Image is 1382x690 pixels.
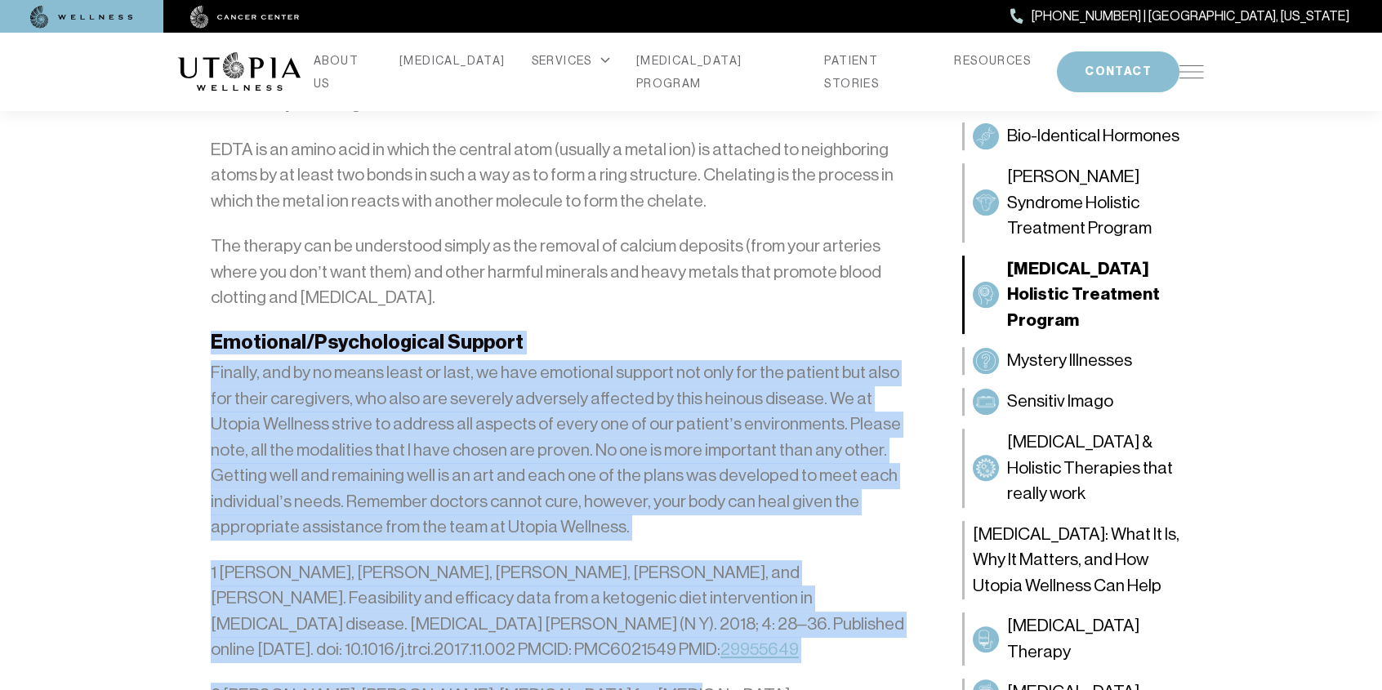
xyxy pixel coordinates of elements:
p: EDTA is an amino acid in which the central atom (usually a metal ion) is attached to neighboring ... [211,137,910,215]
a: Mystery IllnessesMystery Illnesses [962,347,1204,375]
a: 29955649 [720,639,799,659]
a: [MEDICAL_DATA] [399,49,506,72]
p: The therapy can be understood simply as the removal of calcium deposits (from your arteries where... [211,234,910,311]
p: 1 [PERSON_NAME], [PERSON_NAME], [PERSON_NAME], [PERSON_NAME], and [PERSON_NAME]. Feasibility and ... [211,560,910,663]
img: Long COVID & Holistic Therapies that really work [976,458,996,478]
a: Bio-Identical HormonesBio-Identical Hormones [962,122,1204,150]
div: SERVICES [532,49,610,72]
strong: Emotional/Psychological Support [211,331,524,354]
span: Mystery Illnesses [1007,348,1132,374]
img: cancer center [190,6,300,29]
p: Finally, and by no means least or last, we have emotional support not only for the patient but al... [211,360,910,541]
span: [MEDICAL_DATA] & Holistic Therapies that really work [1007,430,1196,507]
span: [PHONE_NUMBER] | [GEOGRAPHIC_DATA], [US_STATE] [1032,6,1349,27]
img: Bio-Identical Hormones [976,127,996,146]
a: ABOUT US [314,49,373,95]
span: [PERSON_NAME] Syndrome Holistic Treatment Program [1007,164,1196,242]
span: Sensitiv Imago [1007,389,1113,415]
button: CONTACT [1057,51,1179,92]
img: Dementia Holistic Treatment Program [976,285,996,305]
a: Sjögren’s Syndrome Holistic Treatment Program[PERSON_NAME] Syndrome Holistic Treatment Program [962,163,1204,243]
a: RESOURCES [954,49,1031,72]
a: Dementia Holistic Treatment Program[MEDICAL_DATA] Holistic Treatment Program [962,255,1204,334]
img: wellness [30,6,133,29]
img: Peroxide Therapy [976,629,996,648]
img: Sensitiv Imago [976,392,996,412]
span: [MEDICAL_DATA] Therapy [1007,613,1196,665]
a: [PHONE_NUMBER] | [GEOGRAPHIC_DATA], [US_STATE] [1010,6,1349,27]
img: Mystery Illnesses [976,351,996,371]
a: [MEDICAL_DATA] PROGRAM [636,49,799,95]
img: icon-hamburger [1179,65,1204,78]
span: Bio-Identical Hormones [1007,123,1179,149]
a: Peroxide Therapy[MEDICAL_DATA] Therapy [962,612,1204,666]
img: Sjögren’s Syndrome Holistic Treatment Program [976,193,996,212]
a: [MEDICAL_DATA]: What It Is, Why It Matters, and How Utopia Wellness Can Help [962,520,1204,599]
a: Sensitiv ImagoSensitiv Imago [962,388,1204,416]
a: Long COVID & Holistic Therapies that really work[MEDICAL_DATA] & Holistic Therapies that really work [962,429,1204,508]
img: logo [178,52,301,91]
span: [MEDICAL_DATA]: What It Is, Why It Matters, and How Utopia Wellness Can Help [973,521,1196,599]
span: [MEDICAL_DATA] Holistic Treatment Program [1007,256,1196,333]
a: PATIENT STORIES [824,49,928,95]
